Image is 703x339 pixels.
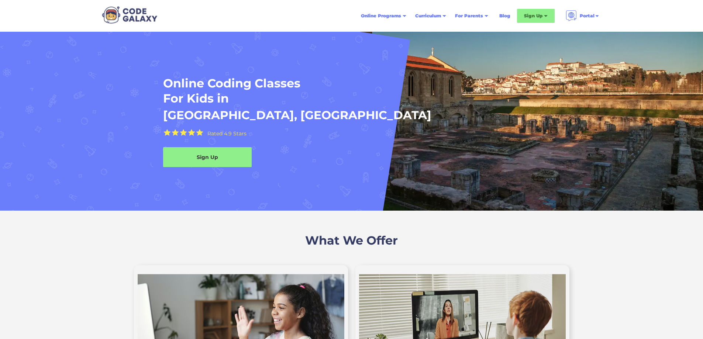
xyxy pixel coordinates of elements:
div: Online Programs [356,9,411,23]
div: For Parents [455,12,483,20]
img: Yellow Star - the Code Galaxy [188,129,195,136]
img: Yellow Star - the Code Galaxy [172,129,179,136]
div: Portal [580,12,595,20]
img: Yellow Star - the Code Galaxy [180,129,187,136]
div: Sign Up [517,9,555,23]
h1: Online Coding Classes For Kids in [163,76,482,106]
div: Curriculum [411,9,451,23]
div: For Parents [451,9,493,23]
div: Rated 4.9 Stars [207,131,247,136]
div: Curriculum [415,12,441,20]
div: Online Programs [361,12,401,20]
a: Blog [495,9,515,23]
div: Sign Up [163,153,252,161]
img: Yellow Star - the Code Galaxy [163,129,171,136]
a: Sign Up [163,147,252,167]
h1: [GEOGRAPHIC_DATA], [GEOGRAPHIC_DATA] [163,108,431,123]
div: Portal [561,7,604,24]
div: Sign Up [524,12,542,20]
img: Yellow Star - the Code Galaxy [196,129,203,136]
